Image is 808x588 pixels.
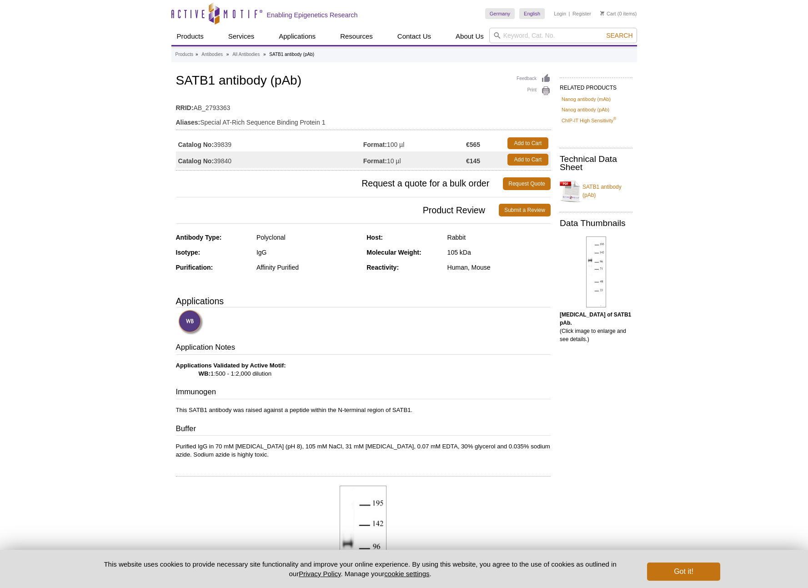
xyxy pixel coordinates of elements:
[199,370,211,377] strong: WB:
[366,234,383,241] strong: Host:
[171,28,209,45] a: Products
[517,86,551,96] a: Print
[613,116,617,121] sup: ®
[600,8,637,19] li: (0 items)
[447,248,551,256] div: 105 kDa
[269,52,314,57] li: SATB1 antibody (pAb)
[196,52,198,57] li: »
[176,135,363,151] td: 39839
[176,74,551,89] h1: SATB1 antibody (pAb)
[176,104,194,112] strong: RRID:
[560,312,631,326] b: [MEDICAL_DATA] of SATB1 pAb.
[562,116,616,125] a: ChIP-IT High Sensitivity®
[256,233,360,241] div: Polyclonal
[176,113,551,127] td: Special AT-Rich Sequence Binding Protein 1
[178,157,214,165] strong: Catalog No:
[263,52,266,57] li: »
[560,219,632,227] h2: Data Thumbnails
[201,50,223,59] a: Antibodies
[178,310,203,335] img: Western Blot Validated
[562,106,609,114] a: Nanog antibody (pAb)
[223,28,260,45] a: Services
[499,204,551,216] a: Submit a Review
[176,342,551,355] h3: Application Notes
[176,362,551,378] p: 1:500 - 1:2,000 dilution
[450,28,489,45] a: About Us
[176,234,222,241] strong: Antibody Type:
[335,28,378,45] a: Resources
[176,249,201,256] strong: Isotype:
[176,177,503,190] span: Request a quote for a bulk order
[489,28,637,43] input: Keyword, Cat. No.
[366,264,399,271] strong: Reactivity:
[554,10,566,17] a: Login
[176,204,499,216] span: Product Review
[273,28,321,45] a: Applications
[88,559,632,578] p: This website uses cookies to provide necessary site functionality and improve your online experie...
[384,570,429,578] button: cookie settings
[586,236,606,307] img: SATB1 antibody (pAb) tested by Western blot.
[447,233,551,241] div: Rabbit
[176,118,201,126] strong: Aliases:
[600,11,604,15] img: Your Cart
[366,249,421,256] strong: Molecular Weight:
[176,442,551,459] p: Purified IgG in 70 mM [MEDICAL_DATA] (pH 8), 105 mM NaCl, 31 mM [MEDICAL_DATA], 0.07 mM EDTA, 30%...
[256,248,360,256] div: IgG
[603,31,635,40] button: Search
[392,28,437,45] a: Contact Us
[466,157,480,165] strong: €145
[176,387,551,399] h3: Immunogen
[176,98,551,113] td: AB_2793363
[447,263,551,271] div: Human, Mouse
[560,155,632,171] h2: Technical Data Sheet
[647,563,720,581] button: Got it!
[600,10,616,17] a: Cart
[176,423,551,436] h3: Buffer
[299,570,341,578] a: Privacy Policy
[507,137,548,149] a: Add to Cart
[517,74,551,84] a: Feedback
[606,32,632,39] span: Search
[226,52,229,57] li: »
[466,141,480,149] strong: €565
[560,77,632,94] h2: RELATED PRODUCTS
[569,8,570,19] li: |
[562,95,611,103] a: Nanog antibody (mAb)
[176,294,551,308] h3: Applications
[485,8,515,19] a: Germany
[363,151,466,168] td: 10 µl
[519,8,545,19] a: English
[232,50,260,59] a: All Antibodies
[176,151,363,168] td: 39840
[176,406,551,414] p: This SATB1 antibody was raised against a peptide within the N-terminal region of SATB1.
[363,141,387,149] strong: Format:
[176,50,193,59] a: Products
[560,177,632,205] a: SATB1 antibody (pAb)
[176,264,213,271] strong: Purification:
[176,362,286,369] b: Applications Validated by Active Motif:
[256,263,360,271] div: Affinity Purified
[267,11,358,19] h2: Enabling Epigenetics Research
[363,157,387,165] strong: Format:
[178,141,214,149] strong: Catalog No:
[572,10,591,17] a: Register
[507,154,548,166] a: Add to Cart
[560,311,632,343] p: (Click image to enlarge and see details.)
[503,177,551,190] a: Request Quote
[363,135,466,151] td: 100 µl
